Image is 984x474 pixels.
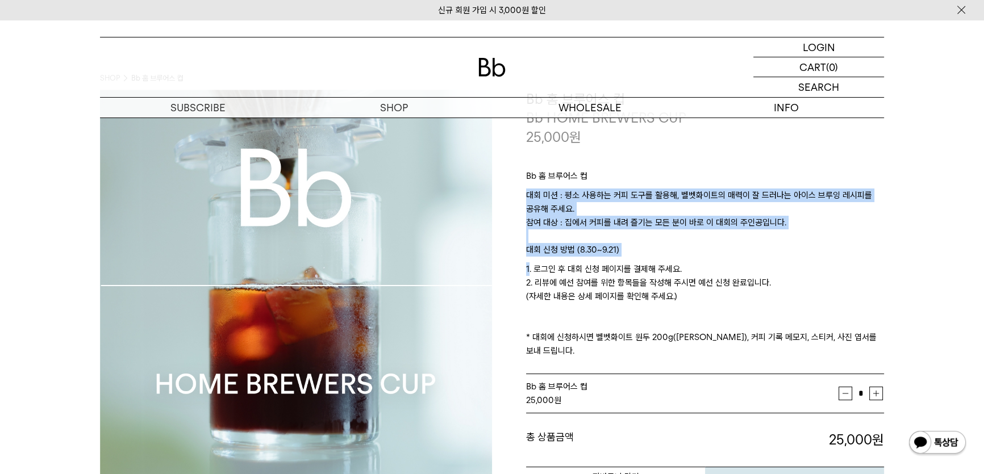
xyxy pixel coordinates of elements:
[492,98,688,118] p: WHOLESALE
[908,430,967,457] img: 카카오톡 채널 1:1 채팅 버튼
[526,128,581,147] p: 25,000
[526,188,884,243] p: 대회 미션 : 평소 사용하는 커피 도구를 활용해, 벨벳화이트의 매력이 잘 드러나는 아이스 브루잉 레시피를 공유해 주세요. 참여 대상 : 집에서 커피를 내려 즐기는 모든 분이 ...
[872,431,884,448] b: 원
[478,58,506,77] img: 로고
[100,98,296,118] a: SUBSCRIBE
[526,381,587,392] span: Bb 홈 브루어스 컵
[526,430,705,450] dt: 총 상품금액
[826,57,838,77] p: (0)
[526,243,884,262] p: 대회 신청 방법 (8.30~9.21)
[753,37,884,57] a: LOGIN
[438,5,546,15] a: 신규 회원 가입 시 3,000원 할인
[569,129,581,145] span: 원
[688,98,884,118] p: INFO
[526,262,884,358] p: 1. 로그인 후 대회 신청 페이지를 결제해 주세요. 2. 리뷰에 예선 참여를 위한 항목들을 작성해 주시면 예선 신청 완료입니다. (자세한 내용은 상세 페이지를 확인해 주세요....
[526,393,839,407] div: 원
[296,98,492,118] a: SHOP
[803,37,835,57] p: LOGIN
[799,57,826,77] p: CART
[526,395,554,405] strong: 25,000
[798,77,839,97] p: SEARCH
[839,387,852,400] button: 감소
[526,169,884,188] p: Bb 홈 브루어스 컵
[753,57,884,77] a: CART (0)
[869,387,883,400] button: 증가
[829,431,884,448] strong: 25,000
